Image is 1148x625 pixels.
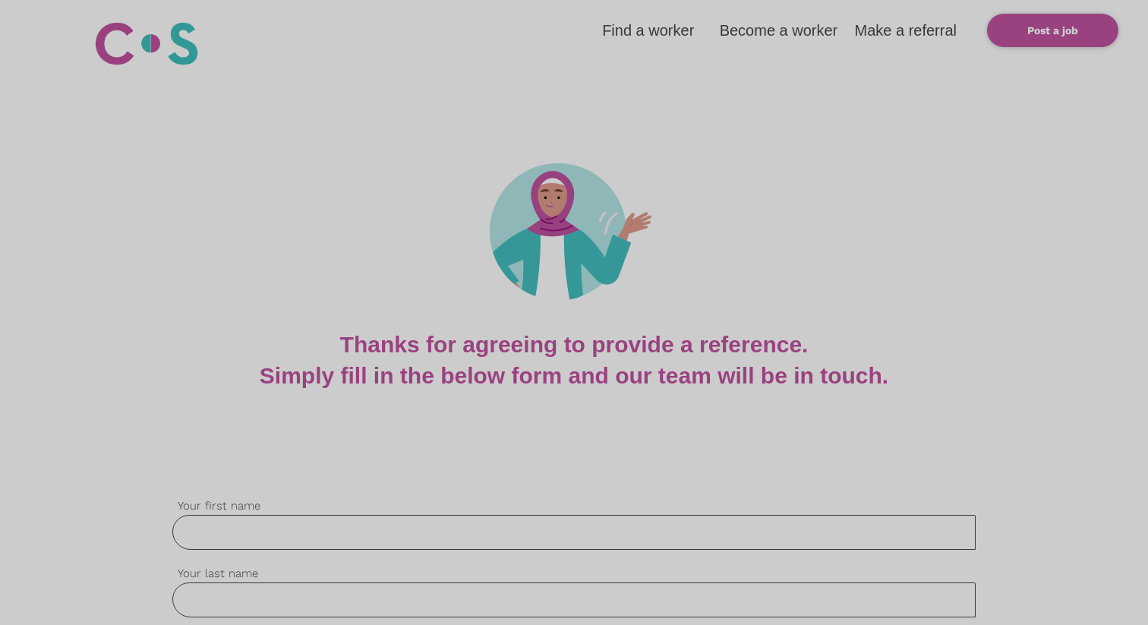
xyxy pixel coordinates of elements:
[340,332,809,357] b: Thanks for agreeing to provide a reference.
[987,14,1118,47] a: Post a job
[720,22,838,39] a: Become a worker
[260,363,888,388] b: Simply fill in the below form and our team will be in touch.
[855,22,957,39] a: Make a referral
[1027,24,1078,36] b: Post a job
[172,565,976,582] label: Your last name
[172,497,976,515] label: Your first name
[602,22,694,39] a: Find a worker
